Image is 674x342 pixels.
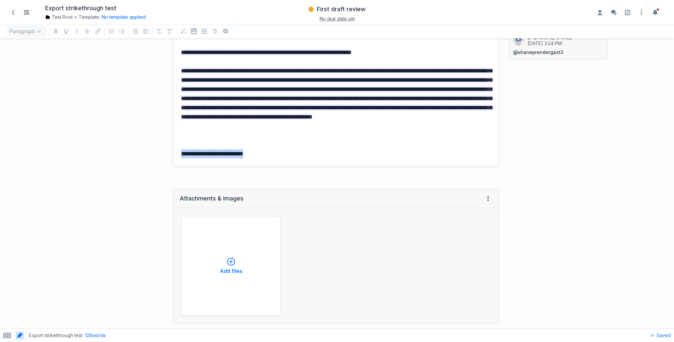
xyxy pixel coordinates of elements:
[21,7,32,18] button: Toggle Item List
[45,14,73,20] a: Test Root
[102,14,146,20] button: No template applied
[8,7,19,18] a: Back
[180,195,244,202] div: Attachments & Images
[45,5,117,12] h1: Export strikethrough test
[307,3,367,15] button: First draft review
[74,14,77,20] span: •
[232,3,442,21] div: First draft reviewNo due date set
[484,195,492,202] span: Field menu
[45,14,223,20] div: Template:
[595,7,605,18] button: Enable the assignees sidebar
[320,15,355,22] button: No due date set
[650,7,661,18] button: Toggle the notification sidebar
[317,5,366,13] h3: First draft review
[513,49,563,55] span: Shane Prendergast
[609,7,619,18] button: Enable the commenting sidebar
[648,329,671,342] div: Saved
[14,329,25,342] span: Toggle AI highlighting in content
[320,16,355,21] span: No due date set
[5,24,47,38] div: Paragraph
[85,332,106,339] button: 128words
[29,332,83,339] span: Export strikethrough test :
[622,7,633,18] a: Setup guide
[100,14,146,20] div: No template applied
[509,30,608,60] div: [PERSON_NAME][DATE] 3:24 PM@shaneprendergast3
[528,40,562,46] div: [DATE] 3:24 PM
[16,331,24,339] button: Toggle AI highlighting in content
[220,268,242,274] p: Add files
[181,216,281,316] button: Add files
[85,332,106,338] span: 128 words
